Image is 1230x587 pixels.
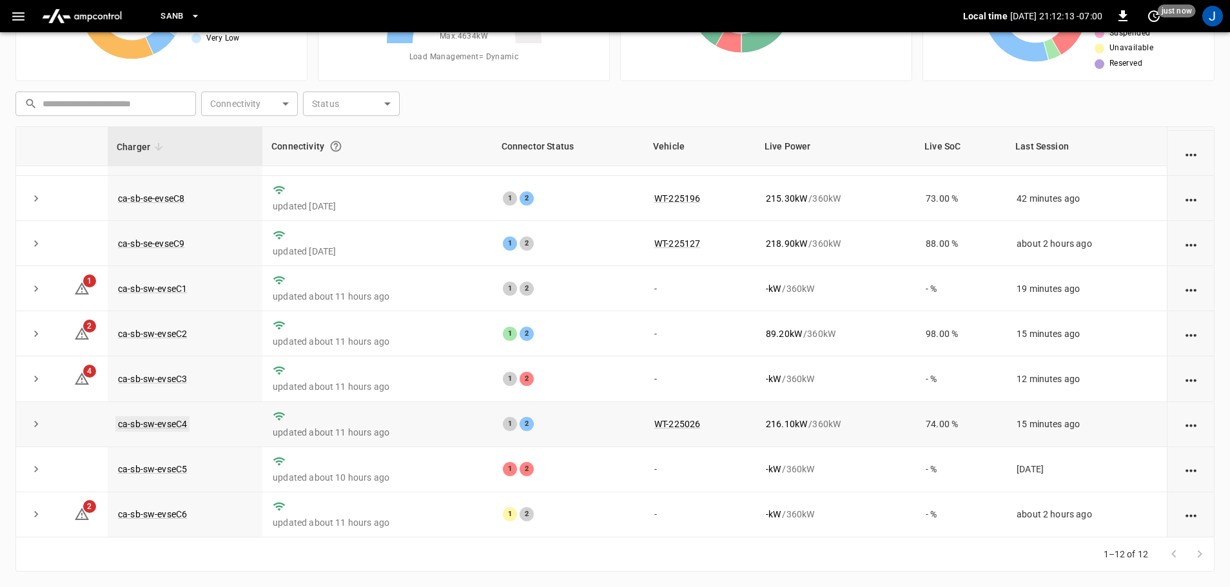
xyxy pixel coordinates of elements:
[1183,147,1199,160] div: action cell options
[520,507,534,521] div: 2
[503,372,517,386] div: 1
[118,238,184,249] a: ca-sb-se-evseC9
[26,324,46,343] button: expand row
[915,176,1006,221] td: 73.00 %
[117,139,167,155] span: Charger
[766,327,905,340] div: / 360 kW
[1144,6,1164,26] button: set refresh interval
[644,311,756,356] td: -
[26,279,46,298] button: expand row
[26,369,46,389] button: expand row
[118,464,187,474] a: ca-sb-sw-evseC5
[644,266,756,311] td: -
[915,221,1006,266] td: 88.00 %
[83,274,96,287] span: 1
[644,492,756,537] td: -
[1183,282,1199,295] div: action cell options
[644,127,756,166] th: Vehicle
[1104,548,1149,561] p: 1–12 of 12
[493,127,644,166] th: Connector Status
[74,283,90,293] a: 1
[766,237,807,250] p: 218.90 kW
[273,516,482,529] p: updated about 11 hours ago
[766,282,905,295] div: / 360 kW
[766,508,905,521] div: / 360 kW
[118,193,184,204] a: ca-sb-se-evseC8
[271,135,483,158] div: Connectivity
[654,193,700,204] a: WT-225196
[26,414,46,434] button: expand row
[766,372,781,385] p: - kW
[1202,6,1223,26] div: profile-icon
[273,471,482,484] p: updated about 10 hours ago
[520,417,534,431] div: 2
[1183,463,1199,476] div: action cell options
[644,447,756,492] td: -
[503,236,517,251] div: 1
[520,372,534,386] div: 2
[644,356,756,401] td: -
[915,492,1006,537] td: - %
[520,236,534,251] div: 2
[766,192,807,205] p: 215.30 kW
[915,356,1006,401] td: - %
[409,51,519,64] span: Load Management = Dynamic
[1006,176,1167,221] td: 42 minutes ago
[273,245,482,258] p: updated [DATE]
[1109,57,1142,70] span: Reserved
[766,372,905,385] div: / 360 kW
[503,462,517,476] div: 1
[74,373,90,383] a: 4
[1006,311,1167,356] td: 15 minutes ago
[74,508,90,519] a: 2
[273,426,482,439] p: updated about 11 hours ago
[766,327,802,340] p: 89.20 kW
[206,32,240,45] span: Very Low
[155,4,206,29] button: SanB
[1006,127,1167,166] th: Last Session
[503,282,517,296] div: 1
[1006,221,1167,266] td: about 2 hours ago
[756,127,915,166] th: Live Power
[1183,327,1199,340] div: action cell options
[273,290,482,303] p: updated about 11 hours ago
[1183,237,1199,250] div: action cell options
[766,192,905,205] div: / 360 kW
[915,402,1006,447] td: 74.00 %
[1183,418,1199,430] div: action cell options
[503,417,517,431] div: 1
[766,463,781,476] p: - kW
[273,335,482,348] p: updated about 11 hours ago
[161,9,184,24] span: SanB
[118,284,187,294] a: ca-sb-sw-evseC1
[654,238,700,249] a: WT-225127
[26,505,46,524] button: expand row
[654,419,700,429] a: WT-225026
[83,365,96,378] span: 4
[83,320,96,332] span: 2
[1006,447,1167,492] td: [DATE]
[766,508,781,521] p: - kW
[74,328,90,338] a: 2
[1006,356,1167,401] td: 12 minutes ago
[1109,27,1151,40] span: Suspended
[963,10,1008,23] p: Local time
[520,327,534,341] div: 2
[115,416,190,432] a: ca-sb-sw-evseC4
[520,462,534,476] div: 2
[766,463,905,476] div: / 360 kW
[1006,266,1167,311] td: 19 minutes ago
[503,507,517,521] div: 1
[520,282,534,296] div: 2
[766,418,905,430] div: / 360 kW
[503,191,517,206] div: 1
[37,4,127,28] img: ampcontrol.io logo
[915,127,1006,166] th: Live SoC
[118,374,187,384] a: ca-sb-sw-evseC3
[915,311,1006,356] td: 98.00 %
[1183,372,1199,385] div: action cell options
[915,266,1006,311] td: - %
[440,30,488,43] span: Max. 4634 kW
[273,380,482,393] p: updated about 11 hours ago
[1109,42,1153,55] span: Unavailable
